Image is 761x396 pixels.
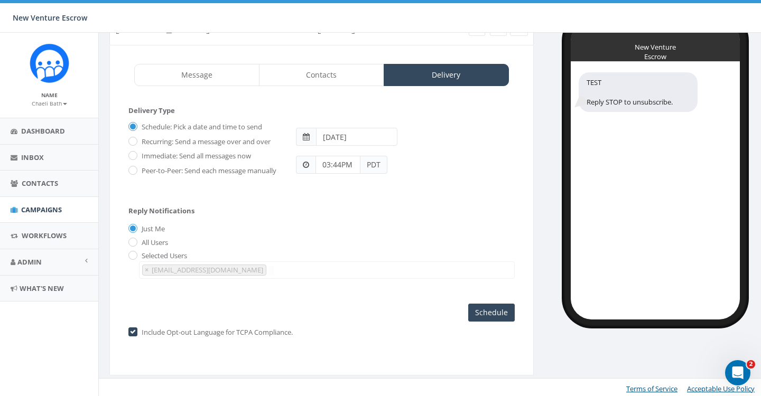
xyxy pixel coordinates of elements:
[579,72,698,112] div: TEST Reply STOP to unsubscribe.
[145,265,149,275] span: ×
[384,64,509,86] a: Delivery
[139,224,165,234] label: Just Me
[468,304,515,322] input: Schedule
[747,360,755,369] span: 2
[13,13,87,23] span: New Venture Escrow
[143,265,151,275] button: Remove item
[139,166,276,176] label: Peer-to-Peer: Send each message manually
[626,384,678,393] a: Terms of Service
[17,257,42,267] span: Admin
[151,265,266,275] span: [EMAIL_ADDRESS][DOMAIN_NAME]
[115,20,421,34] h3: [PERSON_NAME] TEST Campaign - [DATE] 15:43:01
[134,64,259,86] a: Message
[20,284,64,293] span: What's New
[629,42,682,48] div: New Venture Escrow
[139,327,293,338] label: Include Opt-out Language for TCPA Compliance.
[30,43,69,83] img: Rally_Corp_Icon_1.png
[21,126,65,136] span: Dashboard
[41,91,58,99] small: Name
[139,151,251,162] label: Immediate: Send all messages now
[687,384,755,393] a: Acceptable Use Policy
[128,106,175,116] label: Delivery Type
[139,238,168,248] label: All Users
[142,265,266,276] li: chaeli@newventureescrow.com
[360,156,387,174] span: PDT
[21,153,44,162] span: Inbox
[22,178,58,188] span: Contacts
[128,206,194,216] label: Reply Notifications
[22,231,67,240] span: Workflows
[32,100,67,107] small: Chaeli Bath
[21,205,62,214] span: Campaigns
[32,98,67,108] a: Chaeli Bath
[259,64,384,86] a: Contacts
[725,360,750,385] iframe: Intercom live chat
[139,251,187,261] label: Selected Users
[139,137,271,147] label: Recurring: Send a message over and over
[139,122,262,133] label: Schedule: Pick a date and time to send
